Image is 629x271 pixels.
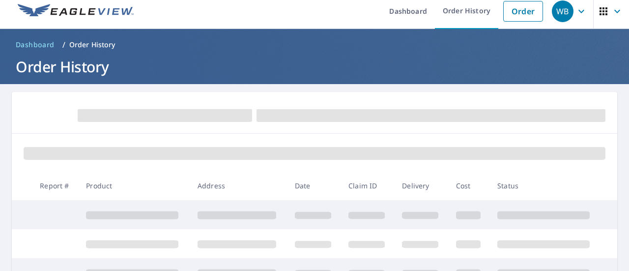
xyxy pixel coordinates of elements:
[503,1,543,22] a: Order
[190,171,287,200] th: Address
[552,0,573,22] div: WB
[32,171,78,200] th: Report #
[287,171,341,200] th: Date
[12,37,617,53] nav: breadcrumb
[62,39,65,51] li: /
[448,171,490,200] th: Cost
[12,57,617,77] h1: Order History
[16,40,55,50] span: Dashboard
[69,40,115,50] p: Order History
[18,4,134,19] img: EV Logo
[341,171,394,200] th: Claim ID
[489,171,601,200] th: Status
[78,171,190,200] th: Product
[12,37,58,53] a: Dashboard
[394,171,448,200] th: Delivery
